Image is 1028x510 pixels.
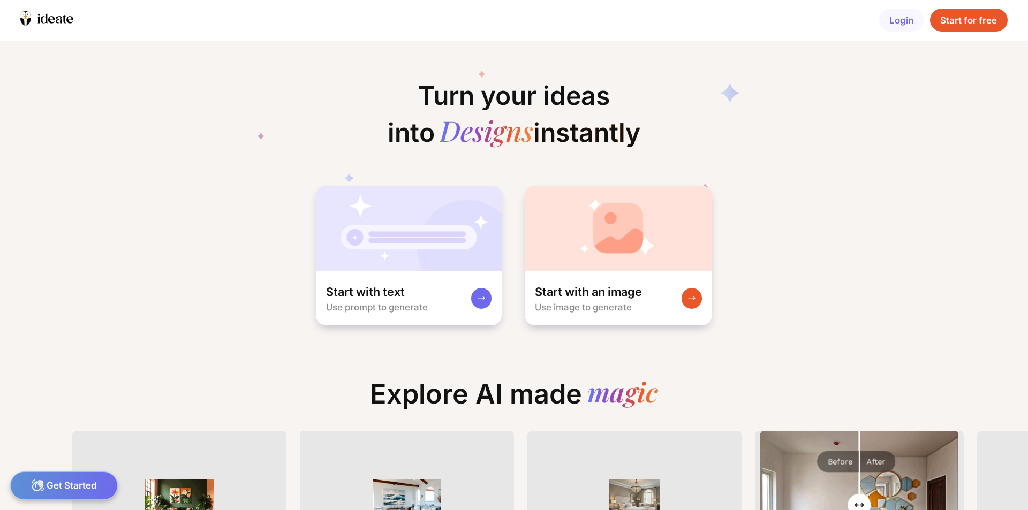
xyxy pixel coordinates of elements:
div: magic [587,378,658,410]
div: Use image to generate [535,302,632,313]
div: Use prompt to generate [326,302,428,313]
img: startWithTextCardBg.jpg [316,186,502,271]
div: Start for free [930,9,1007,32]
div: Explore AI made [360,378,668,420]
img: startWithImageCardBg.jpg [525,186,713,271]
div: Start with text [326,284,405,300]
div: Start with an image [535,284,642,300]
div: Get Started [10,471,118,500]
div: Login [879,9,924,32]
